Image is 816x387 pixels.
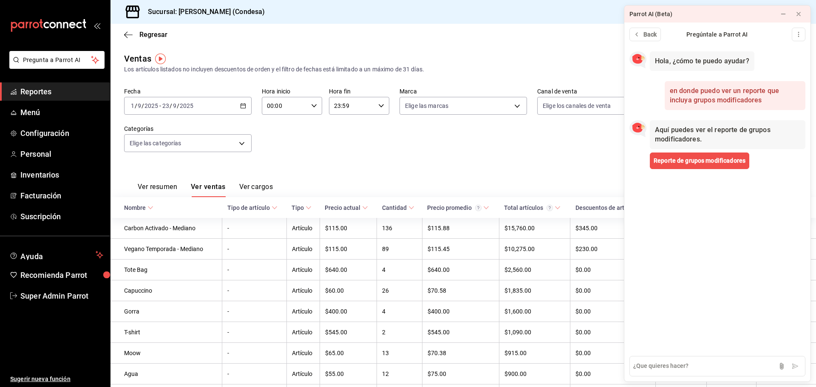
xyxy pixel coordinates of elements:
[427,204,482,211] div: Precio promedio
[422,239,499,260] td: $115.45
[286,218,320,239] td: Artículo
[570,218,656,239] td: $345.00
[20,107,103,118] span: Menú
[179,102,194,109] input: ----
[643,30,657,39] span: Back
[222,260,286,280] td: -
[110,364,222,384] td: Agua
[382,204,407,211] div: Cantidad
[191,183,226,197] button: Ver ventas
[110,260,222,280] td: Tote Bag
[655,56,749,66] div: Hola, ¿cómo te puedo ayudar?
[222,218,286,239] td: -
[499,364,570,384] td: $900.00
[222,364,286,384] td: -
[144,102,159,109] input: ----
[292,204,312,211] span: Tipo
[110,239,222,260] td: Vegano Temporada - Mediano
[20,86,103,97] span: Reportes
[20,190,103,201] span: Facturación
[661,30,773,39] div: Pregúntale a Parrot AI
[575,204,645,211] span: Descuentos de artículo
[20,250,92,260] span: Ayuda
[570,301,656,322] td: $0.00
[547,205,553,211] svg: El total artículos considera cambios de precios en los artículos así como costos adicionales por ...
[504,204,553,211] div: Total artículos
[629,28,661,41] button: Back
[570,239,656,260] td: $230.00
[654,156,745,165] span: Reporte de grupos modificadores
[377,343,422,364] td: 13
[570,343,656,364] td: $0.00
[138,183,273,197] div: navigation tabs
[422,301,499,322] td: $400.00
[320,343,377,364] td: $65.00
[286,260,320,280] td: Artículo
[139,31,167,39] span: Regresar
[377,322,422,343] td: 2
[222,280,286,301] td: -
[222,322,286,343] td: -
[499,280,570,301] td: $1,835.00
[422,280,499,301] td: $70.58
[141,7,265,17] h3: Sucursal: [PERSON_NAME] (Condesa)
[320,301,377,322] td: $400.00
[499,218,570,239] td: $15,760.00
[399,88,527,94] label: Marca
[222,239,286,260] td: -
[155,54,166,64] img: Tooltip marker
[422,322,499,343] td: $545.00
[222,301,286,322] td: -
[23,56,91,65] span: Pregunta a Parrot AI
[292,204,304,211] div: Tipo
[93,22,100,29] button: open_drawer_menu
[377,364,422,384] td: 12
[320,322,377,343] td: $545.00
[377,260,422,280] td: 4
[137,102,142,109] input: --
[20,169,103,181] span: Inventarios
[570,260,656,280] td: $0.00
[650,120,805,149] div: Aquí puedes ver el reporte de grupos modificadores.
[159,102,161,109] span: -
[110,322,222,343] td: T-shirt
[110,301,222,322] td: Gorra
[650,153,749,169] button: Reporte de grupos modificadores
[320,260,377,280] td: $640.00
[286,343,320,364] td: Artículo
[499,343,570,364] td: $915.00
[130,102,135,109] input: --
[262,88,322,94] label: Hora inicio
[6,62,105,71] a: Pregunta a Parrot AI
[110,280,222,301] td: Capuccino
[110,343,222,364] td: Moow
[325,204,368,211] span: Precio actual
[670,86,800,105] span: en donde puedo ver un reporte que incluya grupos modificadores
[130,139,181,147] span: Elige las categorías
[570,364,656,384] td: $0.00
[222,343,286,364] td: -
[20,211,103,222] span: Suscripción
[543,102,611,110] span: Elige los canales de venta
[504,204,561,211] span: Total artículos
[9,51,105,69] button: Pregunta a Parrot AI
[124,52,151,65] div: Ventas
[227,204,278,211] span: Tipo de artículo
[286,322,320,343] td: Artículo
[227,204,270,211] div: Tipo de artículo
[20,148,103,160] span: Personal
[422,218,499,239] td: $115.88
[422,364,499,384] td: $75.00
[382,204,414,211] span: Cantidad
[286,301,320,322] td: Artículo
[475,205,482,211] svg: Precio promedio = Total artículos / cantidad
[124,88,252,94] label: Fecha
[405,102,448,110] span: Elige las marcas
[20,127,103,139] span: Configuración
[162,102,170,109] input: --
[320,280,377,301] td: $60.00
[570,280,656,301] td: $0.00
[124,65,802,74] div: Los artículos listados no incluyen descuentos de orden y el filtro de fechas está limitado a un m...
[499,239,570,260] td: $10,275.00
